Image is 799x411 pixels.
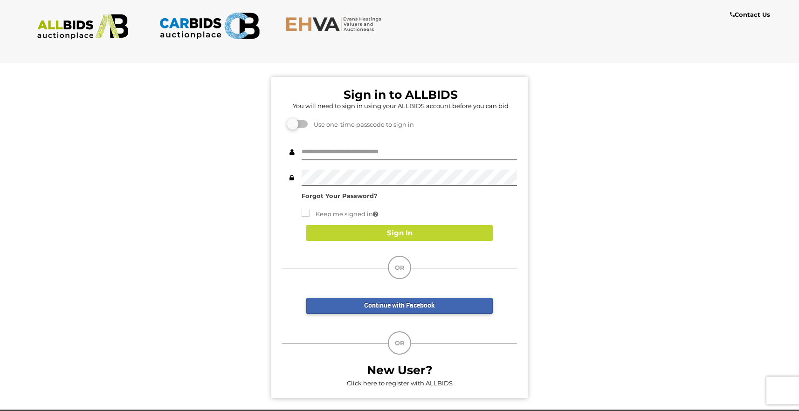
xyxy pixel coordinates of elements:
[306,298,493,314] a: Continue with Facebook
[284,103,517,109] h5: You will need to sign in using your ALLBIDS account before you can bid
[309,121,414,128] span: Use one-time passcode to sign in
[306,225,493,241] button: Sign In
[347,379,453,387] a: Click here to register with ALLBIDS
[730,9,772,20] a: Contact Us
[367,363,433,377] b: New User?
[344,88,458,102] b: Sign in to ALLBIDS
[388,256,411,279] div: OR
[388,331,411,355] div: OR
[285,16,386,32] img: EHVA.com.au
[32,14,133,40] img: ALLBIDS.com.au
[302,192,378,199] a: Forgot Your Password?
[159,9,260,42] img: CARBIDS.com.au
[302,209,378,219] label: Keep me signed in
[730,11,770,18] b: Contact Us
